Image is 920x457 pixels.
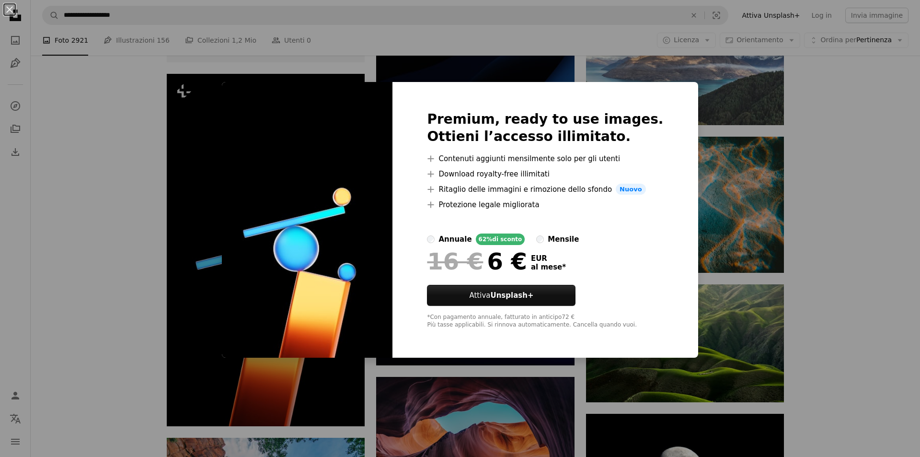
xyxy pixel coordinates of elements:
li: Ritaglio delle immagini e rimozione dello sfondo [427,184,663,195]
li: Protezione legale migliorata [427,199,663,211]
span: 16 € [427,249,483,274]
li: Download royalty-free illimitati [427,168,663,180]
div: annuale [438,234,471,245]
h2: Premium, ready to use images. Ottieni l’accesso illimitato. [427,111,663,145]
div: 6 € [427,249,527,274]
input: mensile [536,235,544,243]
span: EUR [531,254,566,263]
strong: Unsplash+ [490,291,533,300]
span: al mese * [531,263,566,271]
div: *Con pagamento annuale, fatturato in anticipo 72 € Più tasse applicabili. Si rinnova automaticame... [427,314,663,329]
div: mensile [548,234,579,245]
li: Contenuti aggiunti mensilmente solo per gli utenti [427,153,663,164]
button: AttivaUnsplash+ [427,285,575,306]
input: annuale62%di sconto [427,235,435,243]
span: Nuovo [616,184,645,195]
div: 62% di sconto [476,234,525,245]
img: premium_photo-1686498958769-dc87237a3a42 [222,82,392,358]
